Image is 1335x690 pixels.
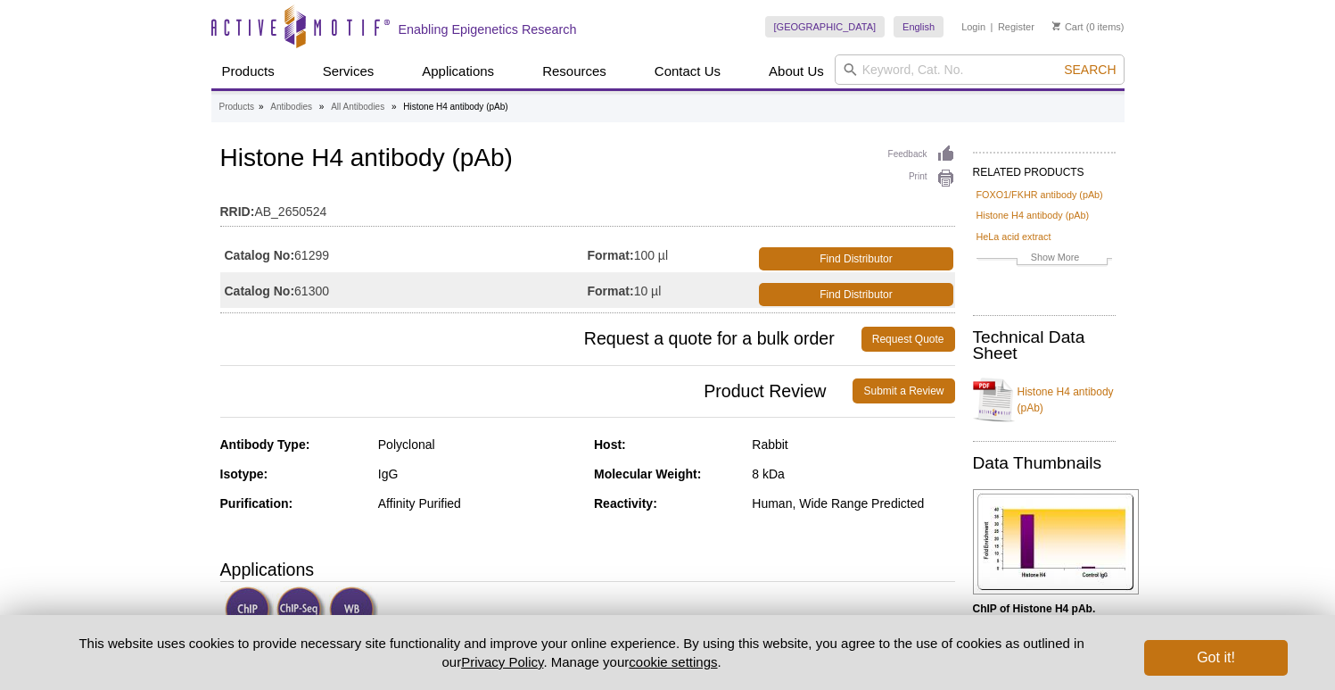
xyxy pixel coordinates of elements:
a: Request Quote [861,327,955,352]
li: » [391,102,397,112]
strong: Host: [594,437,626,452]
a: HeLa acid extract [977,229,1051,245]
div: 8 kDa [752,466,954,482]
a: Histone H4 antibody (pAb) [973,373,1116,427]
td: 100 µl [588,237,756,272]
img: ChIP Validated [225,586,274,636]
img: Western Blot Validated [329,586,378,636]
div: Human, Wide Range Predicted [752,495,954,511]
a: Register [998,21,1034,33]
li: | [991,16,993,37]
h2: Data Thumbnails [973,455,1116,471]
strong: RRID: [220,204,255,220]
a: Contact Us [644,54,731,88]
p: (Click image to enlarge and see details.) [973,601,1116,649]
a: Applications [411,54,505,88]
a: About Us [758,54,835,88]
h2: RELATED PRODUCTS [973,152,1116,184]
a: Feedback [888,145,955,164]
h2: Technical Data Sheet [973,329,1116,362]
strong: Format: [588,283,634,299]
li: (0 items) [1052,16,1125,37]
a: Histone H4 antibody (pAb) [977,207,1090,223]
a: All Antibodies [331,99,384,115]
strong: Purification: [220,496,293,511]
a: Antibodies [270,99,312,115]
button: Got it! [1144,640,1287,676]
a: English [894,16,944,37]
a: Print [888,169,955,188]
button: Search [1059,62,1121,78]
div: Polyclonal [378,436,581,453]
input: Keyword, Cat. No. [835,54,1125,85]
img: ChIP-Seq Validated [276,586,326,636]
div: Rabbit [752,436,954,453]
div: Affinity Purified [378,495,581,511]
td: AB_2650524 [220,193,955,221]
a: Privacy Policy [461,654,543,669]
span: Product Review [220,378,853,403]
a: Products [219,99,254,115]
strong: Catalog No: [225,283,295,299]
a: Resources [532,54,617,88]
li: » [319,102,325,112]
span: Request a quote for a bulk order [220,327,861,352]
a: Find Distributor [759,247,952,270]
img: Histone H4 antibody (pAb) tested by ChIP. [973,489,1139,594]
strong: Molecular Weight: [594,467,701,481]
a: Cart [1052,21,1084,33]
a: Login [961,21,985,33]
strong: Format: [588,247,634,263]
p: This website uses cookies to provide necessary site functionality and improve your online experie... [48,634,1116,671]
a: Submit a Review [853,378,954,403]
button: cookie settings [629,654,717,669]
span: Search [1064,62,1116,77]
div: IgG [378,466,581,482]
a: Show More [977,249,1112,270]
a: Find Distributor [759,283,952,306]
td: 61299 [220,237,588,272]
h2: Enabling Epigenetics Research [399,21,577,37]
h3: Applications [220,556,955,583]
h1: Histone H4 antibody (pAb) [220,145,955,175]
a: [GEOGRAPHIC_DATA] [765,16,886,37]
b: ChIP of Histone H4 pAb. [973,603,1096,615]
strong: Isotype: [220,467,268,481]
td: 10 µl [588,272,756,308]
li: Histone H4 antibody (pAb) [403,102,507,112]
strong: Catalog No: [225,247,295,263]
li: » [259,102,264,112]
a: FOXO1/FKHR antibody (pAb) [977,187,1103,203]
strong: Antibody Type: [220,437,310,452]
td: 61300 [220,272,588,308]
a: Services [312,54,385,88]
a: Products [211,54,285,88]
img: Your Cart [1052,21,1060,30]
strong: Reactivity: [594,496,657,511]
